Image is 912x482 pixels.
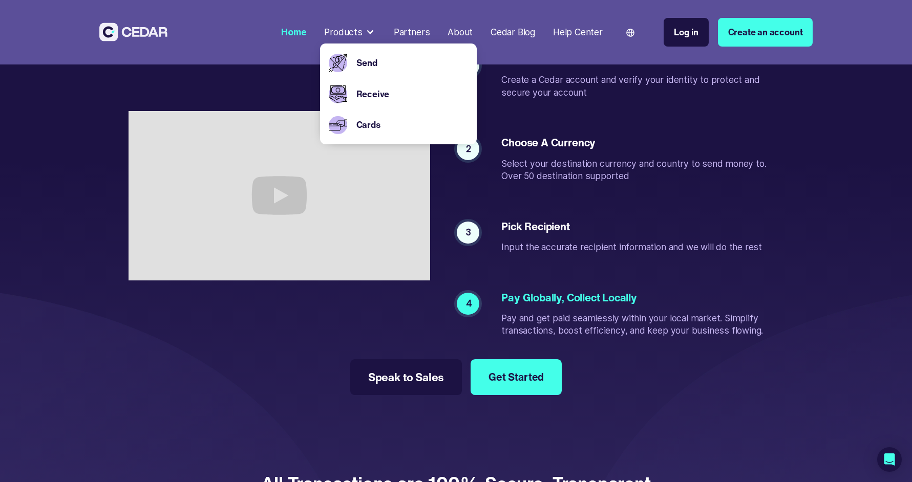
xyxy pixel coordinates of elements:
div: Home [281,26,306,39]
a: Cedar Blog [486,20,540,44]
div: 3 [466,226,471,239]
div: 4 [466,297,472,310]
div: Pay and get paid seamlessly within your local market. Simplify transactions, boost efficiency, an... [501,312,775,337]
div: 2 [466,142,471,156]
nav: Products [320,43,477,145]
div: Create a Cedar account and verify your identity to protect and secure your account [501,74,775,99]
div: Choose a currency [501,138,775,148]
div: Cedar Blog [491,26,535,39]
a: Partners [389,20,434,44]
a: Get Started [471,359,562,395]
a: Speak to Sales [350,359,462,395]
div: Products [324,26,362,39]
div: Help Center [553,26,603,39]
div: Create an account [501,54,775,65]
img: world icon [626,29,634,37]
div: Input the accurate recipient information and we will do the rest [501,241,762,253]
a: Home [277,20,311,44]
div: Partners [394,26,430,39]
a: Receive [356,87,468,101]
iframe: Take a Quick Tour [129,111,431,280]
a: Cards [356,118,468,132]
div: Products [320,21,380,43]
div: Log in [674,26,698,39]
div: Pay Globally, Collect Locally [501,293,775,303]
div: Select your destination currency and country to send money to. Over 50 destination supported [501,158,775,183]
div: About [448,26,473,39]
div: Pick recipient [501,222,762,232]
a: Send [356,56,468,70]
a: Log in [664,18,709,47]
div: Open Intercom Messenger [877,447,902,472]
a: Help Center [548,20,607,44]
a: Create an account [718,18,813,47]
a: About [443,20,477,44]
